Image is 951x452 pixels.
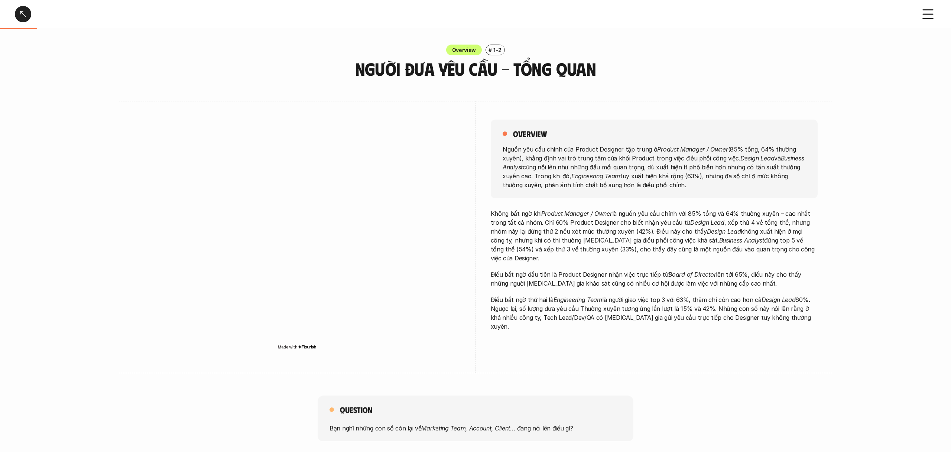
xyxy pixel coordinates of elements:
[491,270,818,288] p: Điều bất ngờ đầu tiên là Product Designer nhận việc trực tiếp từ lên tới 65%, điều này cho thấy n...
[330,423,621,432] p: Bạn nghĩ những con số còn lại về … đang nói lên điều gì?
[690,219,724,226] em: Design Lead
[762,296,796,303] em: Design Lead
[421,424,510,432] em: Marketing Team, Account, Client
[503,144,806,189] p: Nguồn yêu cầu chính của Product Designer tập trung ở (85% tổng, 64% thường xuyên), khẳng định vai...
[340,404,372,415] h5: Question
[707,228,741,235] em: Design Lead
[134,120,461,342] iframe: Interactive or visual content
[541,210,612,217] em: Product Manager / Owner
[571,172,620,179] em: Engineering Team
[452,46,476,54] p: Overview
[503,154,806,170] em: Business Analyst
[491,209,818,263] p: Không bất ngờ khi là nguồn yêu cầu chính với 85% tổng và 64% thường xuyên – cao nhất trong tất cả...
[740,154,774,162] em: Design Lead
[277,344,317,350] img: Made with Flourish
[513,129,547,139] h5: overview
[554,296,602,303] em: Engineering Team
[491,295,818,331] p: Điều bất ngờ thứ hai là là người giao việc top 3 với 63%, thậm chí còn cao hơn cả 60%. Ngược lại,...
[489,47,492,53] h6: #
[318,59,633,79] h3: Người đưa yêu cầu - Tổng quan
[668,271,716,278] em: Board of Director
[719,237,764,244] em: Business Analyst
[493,46,501,54] p: 1-2
[657,145,728,153] em: Product Manager / Owner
